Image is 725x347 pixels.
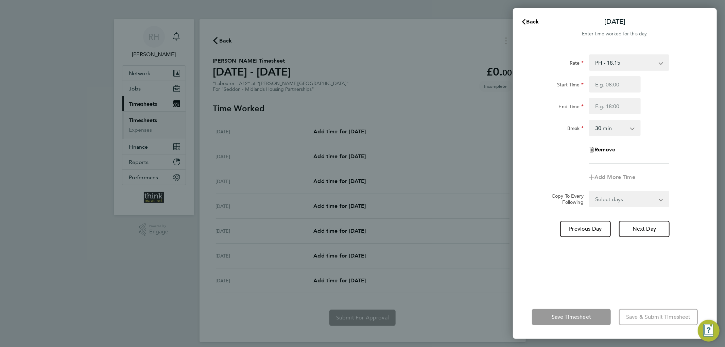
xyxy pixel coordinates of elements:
label: Break [567,125,584,133]
span: Next Day [633,226,656,232]
label: Rate [570,60,584,68]
button: Back [514,15,546,29]
p: [DATE] [604,17,625,27]
button: Engage Resource Center [698,320,720,342]
input: E.g. 08:00 [589,76,641,93]
label: Copy To Every Following [546,193,584,205]
button: Remove [589,147,615,152]
button: Previous Day [560,221,611,237]
span: Previous Day [569,226,602,232]
button: Next Day [619,221,670,237]
span: Remove [594,146,615,153]
label: End Time [559,103,584,112]
input: E.g. 18:00 [589,98,641,114]
div: Enter time worked for this day. [513,30,717,38]
span: Back [527,18,539,25]
label: Start Time [557,82,584,90]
